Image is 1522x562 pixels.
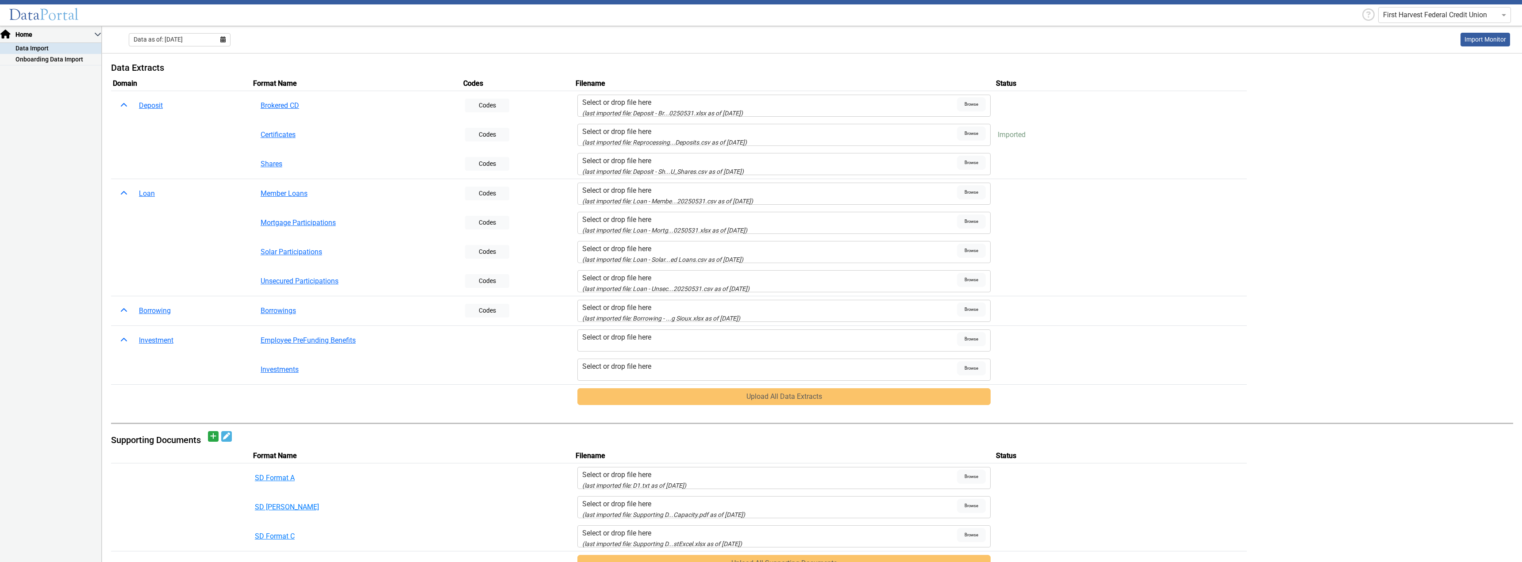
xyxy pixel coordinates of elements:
button: Borrowing [133,302,177,319]
small: Deposit - Brokered CD First Harvest FCU_Brokered CD 20250531.xlsx [582,110,743,117]
span: Browse [957,273,986,287]
button: Unsecured Participations [255,273,458,290]
small: Supporting Doc - Format C -TestExcel.xlsx [582,540,742,547]
small: Supporting Doc - Format B - Capital Stock and Borrowing Capacity.pdf [582,511,745,518]
button: Edit document [221,431,232,442]
th: Filename [574,449,995,463]
span: Browse [957,214,986,229]
span: Browse [957,185,986,199]
button: Add document [208,431,219,442]
button: Member Loans [255,185,458,202]
small: D1.txt [582,482,686,489]
button: Shares [255,156,458,172]
small: Loan - Mortgage Participations - First Harvest FCU_Participated Loans 20250531.xlsx [582,227,747,234]
span: Browse [957,302,986,317]
button: Codes [465,216,509,229]
small: Deposit - Shares - First Harvest FCU_Shares.csv [582,168,744,175]
button: Codes [465,245,509,259]
button: Codes [465,128,509,141]
div: Select or drop file here [582,499,957,509]
div: Help [1359,7,1378,24]
small: Borrowing - Borrowing Sioux.xlsx [582,315,740,322]
span: Data [9,5,40,24]
button: Codes [465,274,509,288]
span: Browse [957,156,986,170]
div: Select or drop file here [582,470,957,480]
button: Codes [465,304,509,317]
th: Format Name [251,449,461,463]
div: Select or drop file here [582,126,957,137]
span: Browse [957,97,986,111]
div: Select or drop file here [582,361,957,372]
button: Borrowings [255,302,458,319]
a: This is available for Darling Employees only [1461,33,1510,46]
div: Select or drop file here [582,97,957,108]
div: Select or drop file here [582,156,957,166]
button: Codes [465,187,509,200]
span: Browse [957,528,986,542]
span: Browse [957,361,986,375]
button: Investment [133,332,179,349]
span: Data as of: [DATE] [134,35,183,44]
th: Filename [574,76,995,91]
div: Select or drop file here [582,332,957,343]
button: Codes [465,99,509,112]
small: Loan - Member Loans - First Harvest FCU_Loans 20250531.csv [582,198,753,205]
span: Browse [957,244,986,258]
small: Loan - Unsecured Participations - First Harvest FCU_Unsecured Participated Loans 20250531.csv [582,285,749,292]
th: Status [994,76,1246,91]
button: Codes [465,157,509,171]
button: SD Format C [255,531,458,542]
span: Browse [957,126,986,141]
button: Solar Participations [255,244,458,260]
div: Select or drop file here [582,528,957,539]
span: Portal [40,5,79,24]
th: Codes [461,76,574,91]
th: Domain [111,76,251,91]
button: Investments [255,361,458,378]
button: SD Format A [255,473,458,483]
th: Format Name [251,76,461,91]
h5: Supporting Documents [111,435,204,445]
div: Select or drop file here [582,244,957,254]
table: Uploads [111,76,1513,409]
span: Browse [957,499,986,513]
button: Deposit [133,97,169,114]
span: Imported [998,130,1026,139]
div: Select or drop file here [582,185,957,196]
ng-select: First Harvest Federal Credit Union [1378,7,1511,23]
button: Loan [133,185,161,202]
h5: Data Extracts [111,62,1513,73]
button: SD [PERSON_NAME] [255,502,458,512]
button: Certificates [255,126,458,143]
div: Select or drop file here [582,302,957,313]
th: Status [994,449,1246,463]
span: Home [15,30,94,39]
small: Reprocessing_Test_Deposit - Certificates - First Harvest FCU_Time Deposits.csv [582,139,747,146]
div: Select or drop file here [582,273,957,283]
button: Mortgage Participations [255,214,458,231]
small: Loan - Solar Participations - First Harvest FCU_Solar Participated Loans.csv [582,256,743,263]
button: Employee PreFunding Benefits [255,332,458,349]
span: Browse [957,470,986,484]
span: Browse [957,332,986,346]
div: Select or drop file here [582,214,957,225]
button: Brokered CD [255,97,458,114]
